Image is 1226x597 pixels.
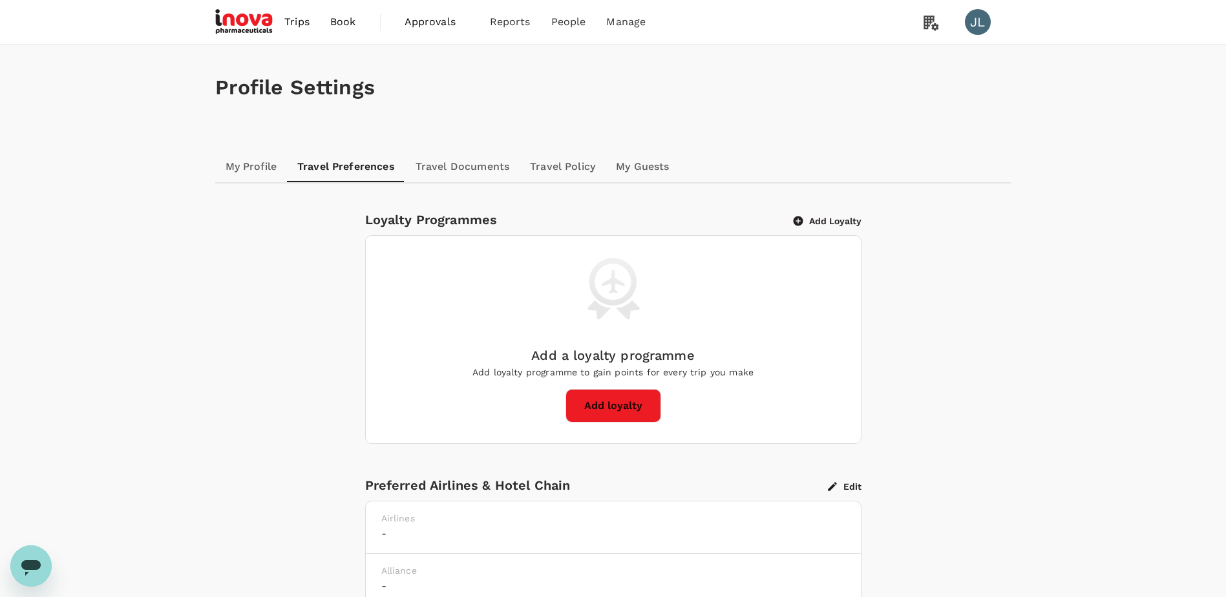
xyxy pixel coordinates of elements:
span: Reports [490,14,531,30]
p: Airlines [381,512,845,525]
span: People [551,14,586,30]
p: Add loyalty programme to gain points for every trip you make [472,366,754,379]
span: Book [330,14,356,30]
iframe: Button to launch messaging window [10,545,52,587]
a: My Guests [606,151,679,182]
button: Add loyalty [565,389,661,423]
img: iNova Pharmaceuticals [215,8,275,36]
div: Preferred Airlines & Hotel Chain [365,475,828,496]
span: Manage [606,14,646,30]
h6: - [381,525,845,543]
button: Edit [828,481,861,492]
div: Add a loyalty programme [531,345,694,366]
span: Approvals [405,14,469,30]
div: JL [965,9,991,35]
div: Loyalty Programmes [365,209,783,230]
a: Travel Policy [520,151,606,182]
span: Trips [284,14,310,30]
a: My Profile [215,151,288,182]
h1: Profile Settings [215,76,1011,99]
h6: - [381,577,845,595]
button: Add Loyalty [794,215,861,227]
a: Travel Preferences [287,151,405,182]
p: Alliance [381,564,845,577]
img: loyalty [581,257,646,321]
a: Travel Documents [405,151,520,182]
